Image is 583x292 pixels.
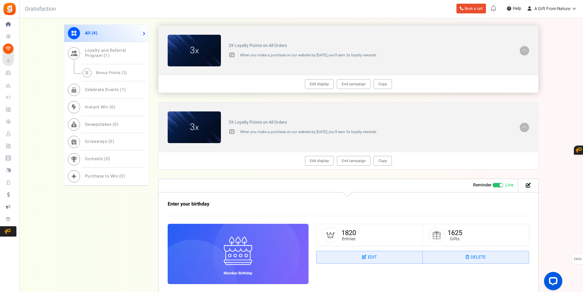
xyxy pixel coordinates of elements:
span: 0 [111,104,114,110]
span: All ( ) [85,30,98,36]
a: Copy [374,156,392,166]
small: x [195,45,199,57]
p: When you make a purchase on our website by [DATE], you’ll earn 3x loyalty rewards. [238,129,512,135]
a: Edit [316,251,423,263]
span: Help [511,5,521,12]
span: A Gift From Nature [534,5,570,12]
span: 4 [93,30,96,36]
span: 0 [121,173,124,179]
h4: 3X Loyalty Points on All Orders [229,43,512,48]
h3: Enter your birthday [168,202,457,207]
a: Edit display [305,156,334,166]
span: 1 [105,52,108,59]
span: Live [505,182,513,188]
span: 0 [106,156,109,162]
figcaption: 3 [168,121,221,134]
span: Instant Win ( ) [85,104,116,110]
a: Help [504,4,524,13]
span: 1 [122,86,124,93]
p: When you make a purchase on our website by [DATE], you’ll earn 3x loyalty rewards. [238,53,512,58]
h3: Gratisfaction [18,3,63,15]
img: Gratisfaction [3,2,16,16]
span: 0 [114,121,117,128]
span: Sweepstakes ( ) [85,121,119,128]
span: FAQs [574,253,582,265]
a: End campaign [337,156,371,166]
span: Bonus Points ( ) [96,70,127,76]
a: Book a call [456,4,486,13]
strong: Reminder [473,182,491,188]
span: Giveaways ( ) [85,138,114,145]
span: 2 [123,70,126,76]
h4: 3X Loyalty Points on All Orders [229,120,512,125]
a: 1820 [341,228,356,238]
h6: Member Birthday [219,271,257,275]
span: 0 [110,138,113,145]
span: Celebrate Events ( ) [85,86,126,93]
small: x [195,122,199,133]
a: Delete [423,251,529,263]
span: Purchase to Win ( ) [85,173,125,179]
span: Contests ( ) [85,156,110,162]
small: Entries [341,237,356,241]
a: Edit display [305,79,334,89]
a: End campaign [337,79,371,89]
figcaption: 3 [168,44,221,57]
a: Copy [374,79,392,89]
small: Gifts [448,237,462,241]
span: Loyalty and Referral Program ( ) [85,47,126,59]
a: 1625 [448,228,462,238]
